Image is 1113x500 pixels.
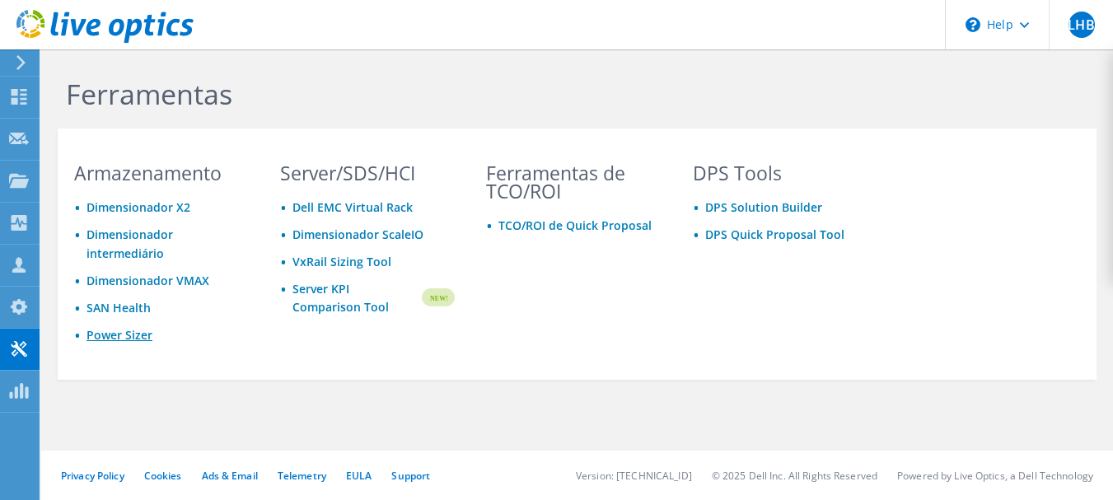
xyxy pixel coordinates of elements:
[144,469,182,483] a: Cookies
[280,164,455,182] h3: Server/SDS/HCI
[87,273,209,288] a: Dimensionador VMAX
[292,199,413,215] a: Dell EMC Virtual Rack
[693,164,867,182] h3: DPS Tools
[87,300,151,315] a: SAN Health
[576,469,692,483] li: Version: [TECHNICAL_ID]
[87,199,190,215] a: Dimensionador X2
[74,164,249,182] h3: Armazenamento
[498,217,652,233] a: TCO/ROI de Quick Proposal
[966,17,980,32] svg: \n
[202,469,258,483] a: Ads & Email
[705,199,822,215] a: DPS Solution Builder
[87,227,173,261] a: Dimensionador intermediário
[87,327,152,343] a: Power Sizer
[1069,12,1095,38] span: LHB
[66,77,1080,111] h1: Ferramentas
[61,469,124,483] a: Privacy Policy
[712,469,877,483] li: © 2025 Dell Inc. All Rights Reserved
[346,469,372,483] a: EULA
[391,469,430,483] a: Support
[292,254,391,269] a: VxRail Sizing Tool
[278,469,326,483] a: Telemetry
[897,469,1093,483] li: Powered by Live Optics, a Dell Technology
[292,280,419,316] a: Server KPI Comparison Tool
[419,278,455,317] img: new-badge.svg
[486,164,661,200] h3: Ferramentas de TCO/ROI
[705,227,844,242] a: DPS Quick Proposal Tool
[292,227,423,242] a: Dimensionador ScaleIO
